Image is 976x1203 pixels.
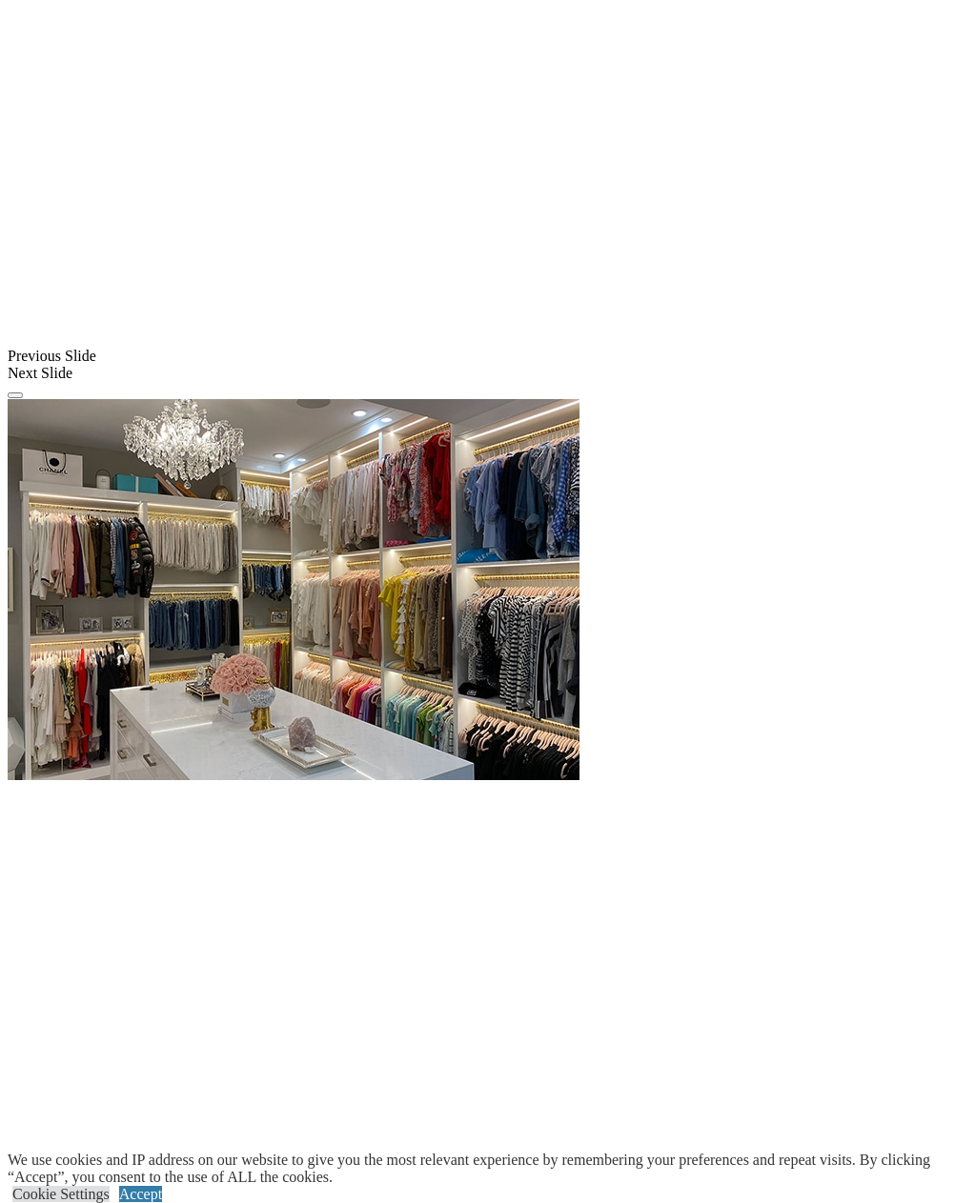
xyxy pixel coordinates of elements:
[8,392,23,398] button: Click here to pause slide show
[8,1152,976,1186] div: We use cookies and IP address on our website to give you the most relevant experience by remember...
[8,348,968,365] div: Previous Slide
[8,365,968,382] div: Next Slide
[119,1186,162,1202] a: Accept
[8,399,579,780] img: Banner for mobile view
[12,1186,110,1202] a: Cookie Settings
